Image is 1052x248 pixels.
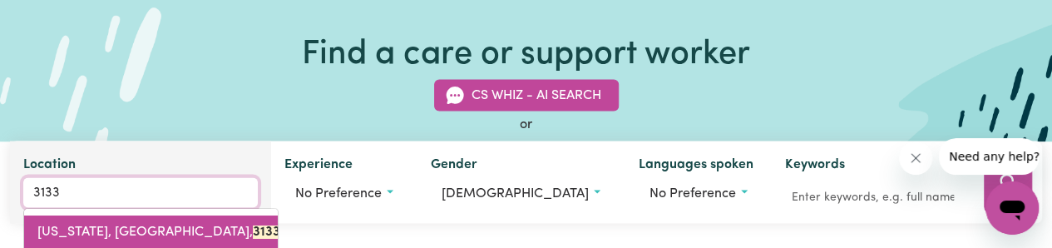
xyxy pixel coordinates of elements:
button: Worker experience options [284,178,404,210]
iframe: Button to launch messaging window [985,181,1039,235]
div: or [10,115,1042,135]
label: Experience [284,155,353,178]
iframe: Message from company [939,138,1039,175]
label: Languages spoken [638,155,753,178]
h1: Find a care or support worker [302,35,750,75]
span: No preference [649,187,735,201]
label: Gender [431,155,477,178]
span: [US_STATE], [GEOGRAPHIC_DATA], [37,226,280,239]
mark: 3133 [253,226,280,239]
label: Location [23,155,76,178]
input: Enter a suburb [23,178,258,208]
span: Need any help? [10,12,101,25]
button: CS Whiz - AI Search [434,80,619,112]
button: Worker language preferences [638,178,758,210]
iframe: Close message [899,141,932,175]
label: Keywords [785,155,845,178]
input: Enter keywords, e.g. full name, interests [785,185,961,211]
span: No preference [295,187,382,201]
button: Worker gender preference [431,178,611,210]
button: Search [984,151,1032,214]
span: [DEMOGRAPHIC_DATA] [442,187,589,201]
